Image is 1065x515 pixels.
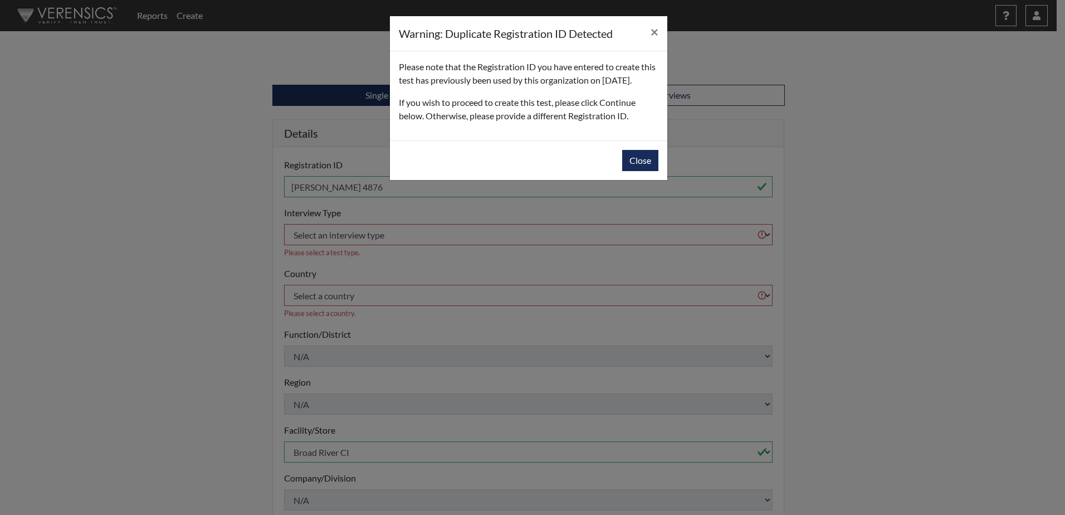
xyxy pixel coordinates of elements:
p: If you wish to proceed to create this test, please click Continue below. Otherwise, please provid... [399,96,658,123]
span: × [651,23,658,40]
button: Close [622,150,658,171]
h5: Warning: Duplicate Registration ID Detected [399,25,613,42]
p: Please note that the Registration ID you have entered to create this test has previously been use... [399,60,658,87]
button: Close [642,16,667,47]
